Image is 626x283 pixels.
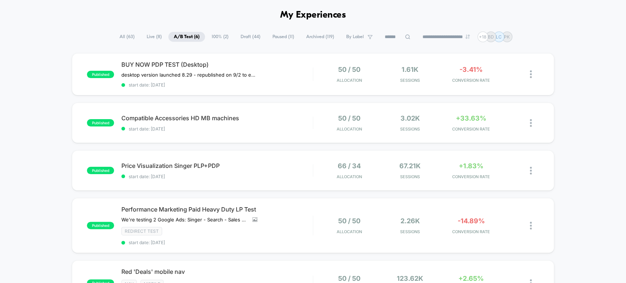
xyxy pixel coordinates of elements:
[337,78,362,83] span: Allocation
[121,114,312,122] span: Compatible Accessories HD MB machines
[280,10,346,21] h1: My Experiences
[114,32,140,42] span: All ( 63 )
[397,275,423,282] span: 123.62k
[87,71,114,78] span: published
[338,66,360,73] span: 50 / 50
[346,34,364,40] span: By Label
[381,126,439,132] span: Sessions
[337,126,362,132] span: Allocation
[338,275,360,282] span: 50 / 50
[206,32,234,42] span: 100% ( 2 )
[87,119,114,126] span: published
[442,229,499,234] span: CONVERSION RATE
[400,114,420,122] span: 3.02k
[121,217,247,223] span: We're testing 2 Google Ads: Singer - Search - Sales - Heavy Duty - Nonbrand and SINGER - PMax - H...
[460,66,483,73] span: -3.41%
[400,217,420,225] span: 2.26k
[121,206,312,213] span: Performance Marketing Paid Heavy Duty LP Test
[442,78,499,83] span: CONVERSION RATE
[121,268,312,275] span: Red 'Deals' mobile nav
[488,34,494,40] p: BD
[442,174,499,179] span: CONVERSION RATE
[530,70,532,78] img: close
[141,32,167,42] span: Live ( 8 )
[301,32,340,42] span: Archived ( 119 )
[121,82,312,88] span: start date: [DATE]
[121,227,162,235] span: Redirect Test
[381,78,439,83] span: Sessions
[530,222,532,229] img: close
[459,162,483,170] span: +1.83%
[496,34,502,40] p: LC
[457,217,484,225] span: -14.89%
[87,222,114,229] span: published
[458,275,484,282] span: +2.65%
[477,32,488,42] div: + 18
[121,126,312,132] span: start date: [DATE]
[87,167,114,174] span: published
[168,32,205,42] span: A/B Test ( 6 )
[338,217,360,225] span: 50 / 50
[338,162,361,170] span: 66 / 34
[337,229,362,234] span: Allocation
[402,66,418,73] span: 1.61k
[442,126,499,132] span: CONVERSION RATE
[267,32,300,42] span: Paused ( 11 )
[121,61,312,68] span: BUY NOW PDP TEST (Desktop)
[337,174,362,179] span: Allocation
[399,162,421,170] span: 67.21k
[381,229,439,234] span: Sessions
[121,72,257,78] span: desktop version launched 8.29﻿ - republished on 9/2 to ensure OOS products dont show the buy now ...
[504,34,510,40] p: PK
[530,167,532,174] img: close
[235,32,266,42] span: Draft ( 44 )
[381,174,439,179] span: Sessions
[121,174,312,179] span: start date: [DATE]
[338,114,360,122] span: 50 / 50
[465,34,470,39] img: end
[456,114,486,122] span: +33.63%
[121,162,312,169] span: Price Visualization Singer PLP+PDP
[121,240,312,245] span: start date: [DATE]
[530,119,532,127] img: close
